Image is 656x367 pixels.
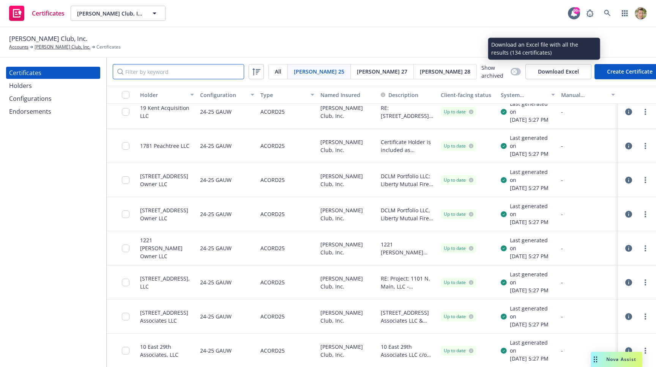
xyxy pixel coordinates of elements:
div: ACORD25 [260,338,285,363]
div: 24-25 GAUW [200,99,232,124]
input: Toggle Row Selected [122,245,129,252]
div: 1781 Peachtree LLC [140,142,189,150]
button: Type [257,86,317,104]
div: Up to date [444,279,473,286]
div: - [561,176,615,184]
div: [STREET_ADDRESS] Associates LLC [140,309,194,325]
a: more [641,210,650,219]
div: [PERSON_NAME] Club, Inc. [317,129,377,163]
input: Toggle Row Selected [122,108,129,116]
div: Last generated on [510,270,555,286]
div: ACORD25 [260,236,285,260]
div: ACORD25 [260,304,285,329]
input: Select all [122,91,129,99]
div: [PERSON_NAME] Club, Inc. [317,265,377,300]
a: Configurations [6,93,100,105]
span: [STREET_ADDRESS] Associates LLC & Global Holdings Management Group (US) Inc are included as Addit... [381,309,435,325]
input: Toggle Row Selected [122,142,129,150]
span: [PERSON_NAME] 28 [420,67,470,75]
div: Configurations [9,93,52,105]
input: Filter by keyword [113,64,244,79]
button: Configuration [197,86,257,104]
a: Accounts [9,44,28,50]
span: Certificates [32,10,65,16]
div: - [561,347,615,354]
a: more [641,346,650,355]
div: Manual certificate last generated [561,91,607,99]
div: Drag to move [591,352,600,367]
button: System certificate last generated [498,86,558,104]
div: 24-25 GAUW [200,304,232,329]
div: - [561,210,615,218]
input: Toggle Row Selected [122,347,129,354]
a: more [641,244,650,253]
div: [PERSON_NAME] Club, Inc. [317,163,377,197]
div: 24-25 GAUW [200,338,232,363]
div: [STREET_ADDRESS] Owner LLC [140,206,194,222]
input: Toggle Row Selected [122,313,129,320]
div: 24-25 GAUW [200,168,232,192]
div: [PERSON_NAME] Club, Inc. [317,300,377,334]
a: Certificates [6,67,100,79]
a: Endorsements [6,105,100,118]
div: 1221 [PERSON_NAME] Owner LLC [140,236,194,260]
div: ACORD25 [260,168,285,192]
div: [PERSON_NAME] Club, Inc. [317,197,377,231]
div: [DATE] 5:27 PM [510,286,555,294]
div: - [561,108,615,116]
div: [DATE] 5:27 PM [510,218,555,226]
button: Client-facing status [438,86,498,104]
button: RE: [STREET_ADDRESS]-[STREET_ADDRESS]. Certificate Holder is included as Additional Insured as re... [381,104,435,120]
div: Last generated on [510,236,555,252]
a: Holders [6,80,100,92]
div: Endorsements [9,105,51,118]
div: [PERSON_NAME] Club, Inc. [317,231,377,265]
button: Manual certificate last generated [558,86,618,104]
div: Up to date [444,347,473,354]
button: Download Excel [525,64,591,79]
span: [PERSON_NAME] Club, Inc. [9,34,87,44]
div: - [561,312,615,320]
div: Certificates [9,67,41,79]
button: 1221 [PERSON_NAME] Owner LLC, [PERSON_NAME] Management LLC, and their respective members, princip... [381,240,435,256]
div: 19 Kent Acquisition LLC [140,104,194,120]
span: Nova Assist [606,356,636,362]
div: Up to date [444,313,473,320]
div: [STREET_ADDRESS] Owner LLC [140,172,194,188]
div: - [561,278,615,286]
div: 10 East 29th Associates, LLC [140,343,194,359]
button: 10 East 29th Associates LLC c/o Global Holdings Management Group (US) Inc., Global Holdings Manag... [381,343,435,359]
img: photo [635,7,647,19]
a: more [641,312,650,321]
button: RE: Project: 1101 N. Main, LLC - [PERSON_NAME][GEOGRAPHIC_DATA] [STREET_ADDRESS]. Certificate Hol... [381,274,435,290]
div: Last generated on [510,100,555,116]
div: Named Insured [320,91,374,99]
div: Last generated on [510,168,555,184]
div: ACORD25 [260,270,285,295]
div: Last generated on [510,339,555,354]
button: DCLM Portfolio LLC, Liberty Mutual Fire Insurance Company, Liberty Mutual Insurance Company, St. ... [381,206,435,222]
button: Description [381,91,418,99]
div: 24-25 GAUW [200,133,232,158]
div: Type [260,91,306,99]
span: [PERSON_NAME] 27 [357,67,407,75]
a: more [641,141,650,151]
div: Holder [140,91,186,99]
button: Nova Assist [591,352,642,367]
div: - [561,142,615,150]
div: Up to date [444,211,473,218]
div: Last generated on [510,304,555,320]
a: [PERSON_NAME] Club, Inc. [35,44,90,50]
div: ACORD25 [260,99,285,124]
span: Certificates [96,44,121,50]
button: Holder [137,86,197,104]
div: 99+ [573,7,580,14]
button: Certificate Holder is included as Additional Insured in respect to the General Liability policy i... [381,138,435,154]
div: [STREET_ADDRESS], LLC [140,274,194,290]
a: more [641,107,650,116]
